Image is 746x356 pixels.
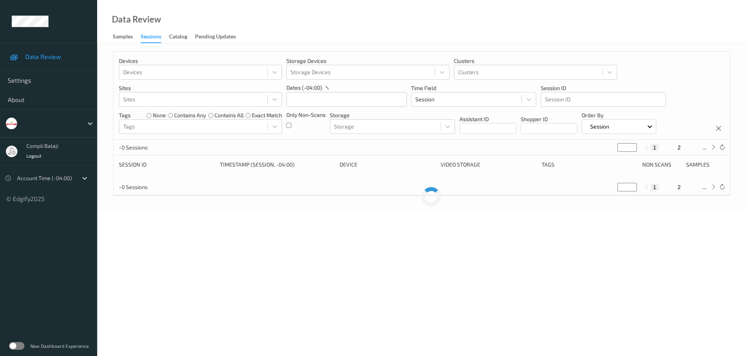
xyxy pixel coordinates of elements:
div: Video Storage [441,161,536,168]
p: Shopper ID [521,115,577,123]
label: none [153,111,166,119]
button: 1 [651,184,659,191]
div: Catalog [169,33,187,42]
p: ~0 Sessions [119,144,177,151]
p: Tags [119,111,131,119]
p: Devices [119,57,282,65]
p: Order By [582,111,656,119]
button: 2 [675,184,683,191]
label: exact match [252,111,282,119]
button: 1 [651,144,659,151]
p: dates (-04:00) [286,84,322,92]
button: ... [700,184,709,191]
p: Session ID [541,84,666,92]
div: Data Review [112,16,161,23]
a: Samples [113,31,141,42]
p: Clusters [454,57,617,65]
a: Pending Updates [195,31,244,42]
div: Sessions [141,33,161,43]
p: ~0 Sessions [119,183,177,191]
label: contains all [214,111,244,119]
p: Sites [119,84,282,92]
p: Time Field [411,84,536,92]
label: contains any [174,111,206,119]
div: Timestamp (Session, -04:00) [220,161,335,168]
p: Session [587,123,612,130]
div: Samples [686,161,724,168]
a: Sessions [141,31,169,43]
button: ... [700,144,709,151]
div: Session ID [119,161,214,168]
div: Pending Updates [195,33,236,42]
a: Catalog [169,31,195,42]
p: Storage Devices [286,57,450,65]
p: Assistant ID [460,115,516,123]
button: 2 [675,144,683,151]
p: Storage [330,111,455,119]
div: Non Scans [642,161,680,168]
div: Device [340,161,435,168]
p: Only Non-Scans [286,111,326,119]
div: Tags [542,161,637,168]
div: Samples [113,33,133,42]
